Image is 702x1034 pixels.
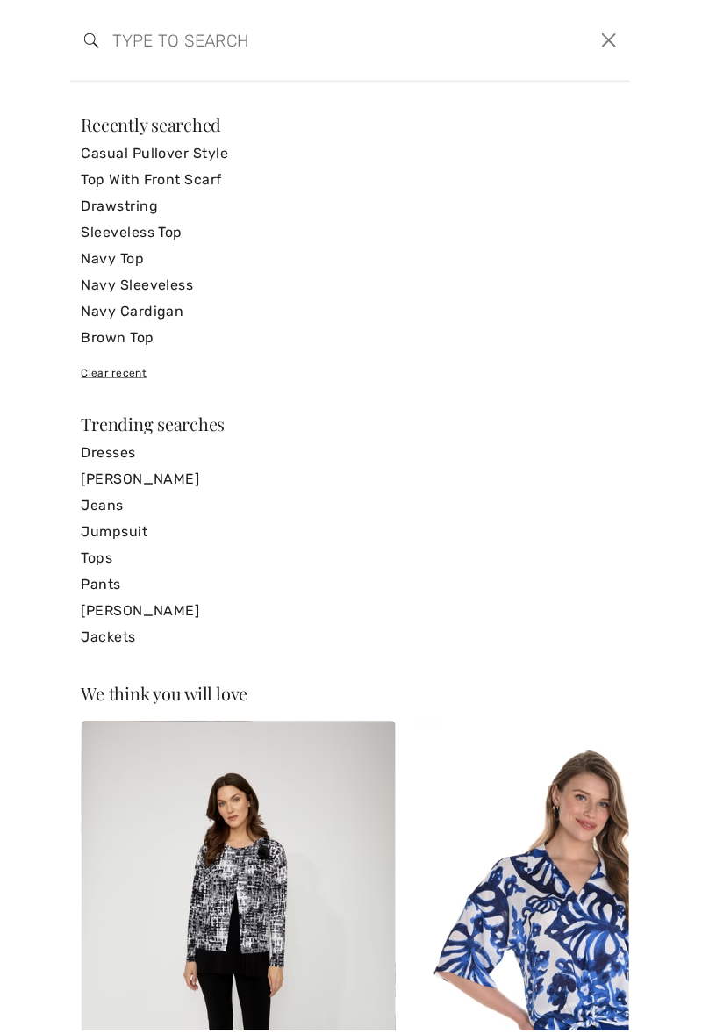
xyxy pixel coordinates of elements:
div: Recently searched [82,117,620,134]
button: Close [598,26,625,54]
a: Brown Top [82,326,620,352]
a: Jackets [82,626,620,652]
a: Navy Top [82,247,620,273]
a: Navy Sleeveless [82,273,620,299]
a: Sleeveless Top [82,220,620,247]
img: search the website [84,33,99,48]
a: Jeans [82,494,620,521]
a: Dresses [82,442,620,468]
a: Jumpsuit [82,521,620,547]
div: Trending searches [82,417,620,434]
span: Help [38,12,74,28]
a: [PERSON_NAME] [82,600,620,626]
span: We think you will love [82,684,248,707]
a: Casual Pullover Style [82,141,620,168]
div: Clear recent [82,366,620,382]
a: Pants [82,573,620,600]
input: TYPE TO SEARCH [99,14,484,67]
a: Top With Front Scarf [82,168,620,194]
a: Drawstring [82,194,620,220]
a: [PERSON_NAME] [82,468,620,494]
a: Navy Cardigan [82,299,620,326]
a: Tops [82,547,620,573]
